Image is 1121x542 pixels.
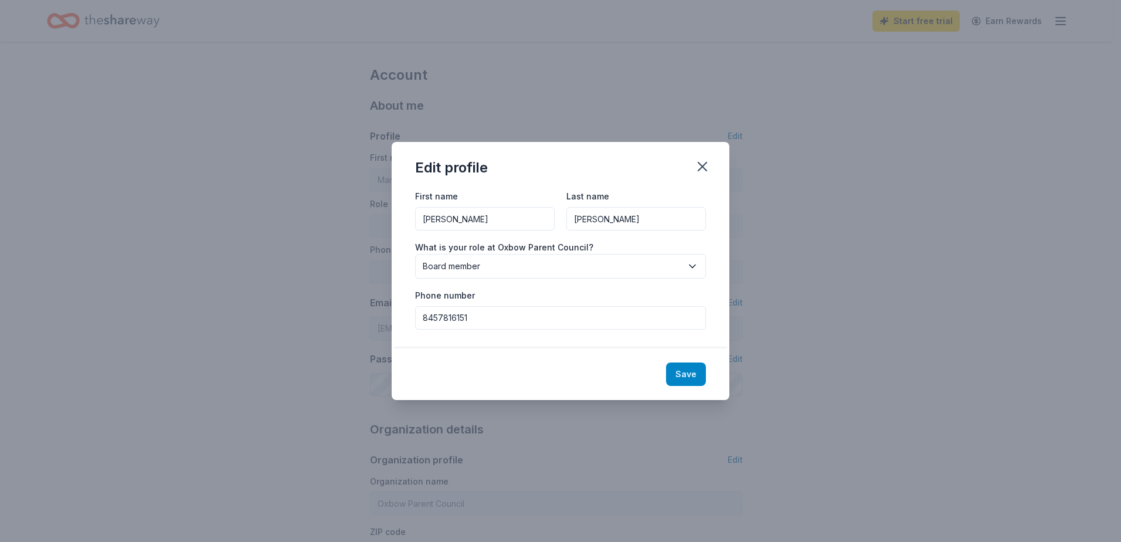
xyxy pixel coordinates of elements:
button: Save [666,363,706,386]
label: Last name [566,191,609,202]
label: What is your role at Oxbow Parent Council? [415,242,593,253]
span: Board member [423,259,682,273]
button: Board member [415,254,706,279]
div: Edit profile [415,158,488,177]
label: Phone number [415,290,475,302]
label: First name [415,191,458,202]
